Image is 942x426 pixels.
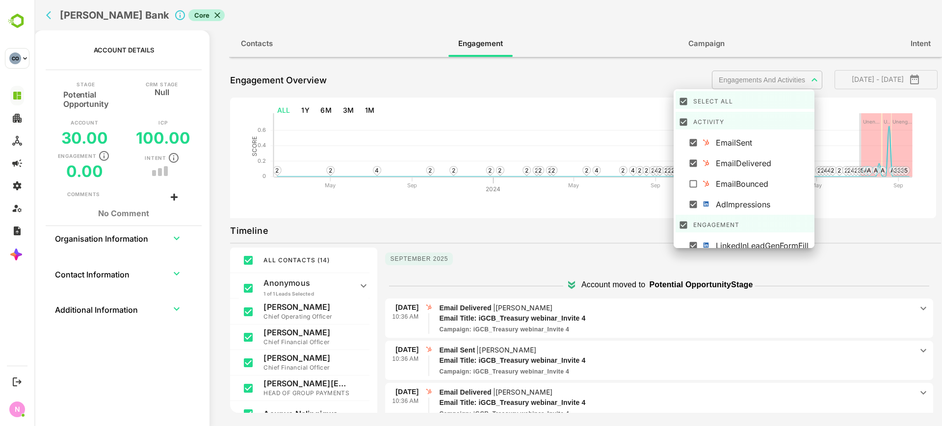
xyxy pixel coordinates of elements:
img: hubspot.png [668,179,676,187]
div: EmailSent [681,137,778,149]
div: CO [9,52,21,64]
div: N [9,401,25,417]
button: Logout [10,375,24,388]
div: Engagement [659,216,780,231]
div: Activity [659,113,780,128]
div: AdImpressions [681,199,778,210]
div: Select All [659,92,780,108]
div: EmailDelivered [681,157,778,169]
div: EmailBounced [681,178,778,190]
img: linkedin.png [668,200,676,208]
img: BambooboxLogoMark.f1c84d78b4c51b1a7b5f700c9845e183.svg [5,12,30,30]
div: LinkedInLeadGenFormFill [681,240,778,251]
img: hubspot.png [668,138,676,146]
img: linkedin.png [668,241,676,249]
img: hubspot.png [668,159,676,167]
